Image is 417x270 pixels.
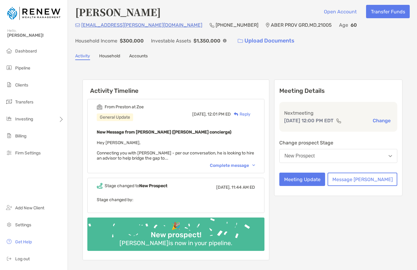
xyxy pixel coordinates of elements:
span: Billing [15,133,26,139]
img: button icon [238,39,243,43]
span: Add New Client [15,205,44,211]
p: Next meeting [284,109,392,117]
img: investing icon [5,115,13,122]
img: Reply icon [234,112,238,116]
span: [DATE], [192,112,207,117]
img: Zoe Logo [7,2,60,24]
p: Household Income [75,37,117,45]
img: add_new_client icon [5,204,13,211]
a: Activity [75,53,90,60]
p: Stage changed by: [97,196,255,204]
img: logout icon [5,255,13,262]
p: Investable Assets [151,37,191,45]
p: $300,000 [120,37,144,45]
p: Age [339,21,348,29]
span: Pipeline [15,66,30,71]
img: clients icon [5,81,13,88]
a: Upload Documents [234,34,298,47]
p: $1,350,000 [193,37,220,45]
img: transfers icon [5,98,13,105]
span: [DATE], [216,185,230,190]
img: Open dropdown arrow [388,155,392,157]
p: [EMAIL_ADDRESS][PERSON_NAME][DOMAIN_NAME] [81,21,202,29]
div: Stage changed to [105,183,167,188]
p: [DATE] 12:00 PM EDT [284,117,334,124]
div: From Preston at Zoe [105,104,144,110]
p: ABER PROV GRD , MD , 21005 [271,21,332,29]
p: 60 [351,21,357,29]
button: Message [PERSON_NAME] [328,173,397,186]
b: New Message from [PERSON_NAME] ([PERSON_NAME] concierge) [97,130,231,135]
img: Phone Icon [210,23,214,28]
span: Dashboard [15,49,37,54]
p: [PHONE_NUMBER] [216,21,258,29]
div: New Prospect [284,153,315,159]
button: Meeting Update [279,173,325,186]
img: Event icon [97,183,103,189]
span: Hey [PERSON_NAME], Connecting you with [PERSON_NAME] - per our conversation, he is looking to hir... [97,140,254,161]
img: billing icon [5,132,13,139]
img: communication type [336,118,341,123]
span: Transfers [15,100,33,105]
span: Firm Settings [15,150,41,156]
a: Household [99,53,120,60]
div: Reply [231,111,251,117]
div: 🎉 [169,222,183,231]
button: Open Account [319,5,361,18]
span: Clients [15,83,28,88]
p: Change prospect Stage [279,139,397,147]
span: Investing [15,116,33,122]
div: New prospect! [148,231,204,239]
img: get-help icon [5,238,13,245]
button: Transfer Funds [366,5,410,18]
div: Complete message [210,163,255,168]
b: New Prospect [139,183,167,188]
img: dashboard icon [5,47,13,54]
span: Settings [15,222,31,228]
span: [PERSON_NAME]! [7,33,64,38]
span: 12:01 PM ED [207,112,231,117]
h4: [PERSON_NAME] [75,5,161,19]
span: 11:44 AM ED [231,185,255,190]
p: Meeting Details [279,87,397,95]
h6: Activity Timeline [83,80,269,94]
button: Change [371,117,392,124]
img: Info Icon [223,39,227,42]
img: Chevron icon [252,164,255,166]
button: New Prospect [279,149,397,163]
img: settings icon [5,221,13,228]
span: Get Help [15,239,32,245]
img: Event icon [97,104,103,110]
a: Accounts [129,53,148,60]
img: firm-settings icon [5,149,13,156]
span: Log out [15,256,30,262]
div: [PERSON_NAME] is now in your pipeline. [117,239,235,247]
img: pipeline icon [5,64,13,71]
div: General Update [97,113,133,121]
img: Email Icon [75,23,80,27]
img: Location Icon [266,23,270,28]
